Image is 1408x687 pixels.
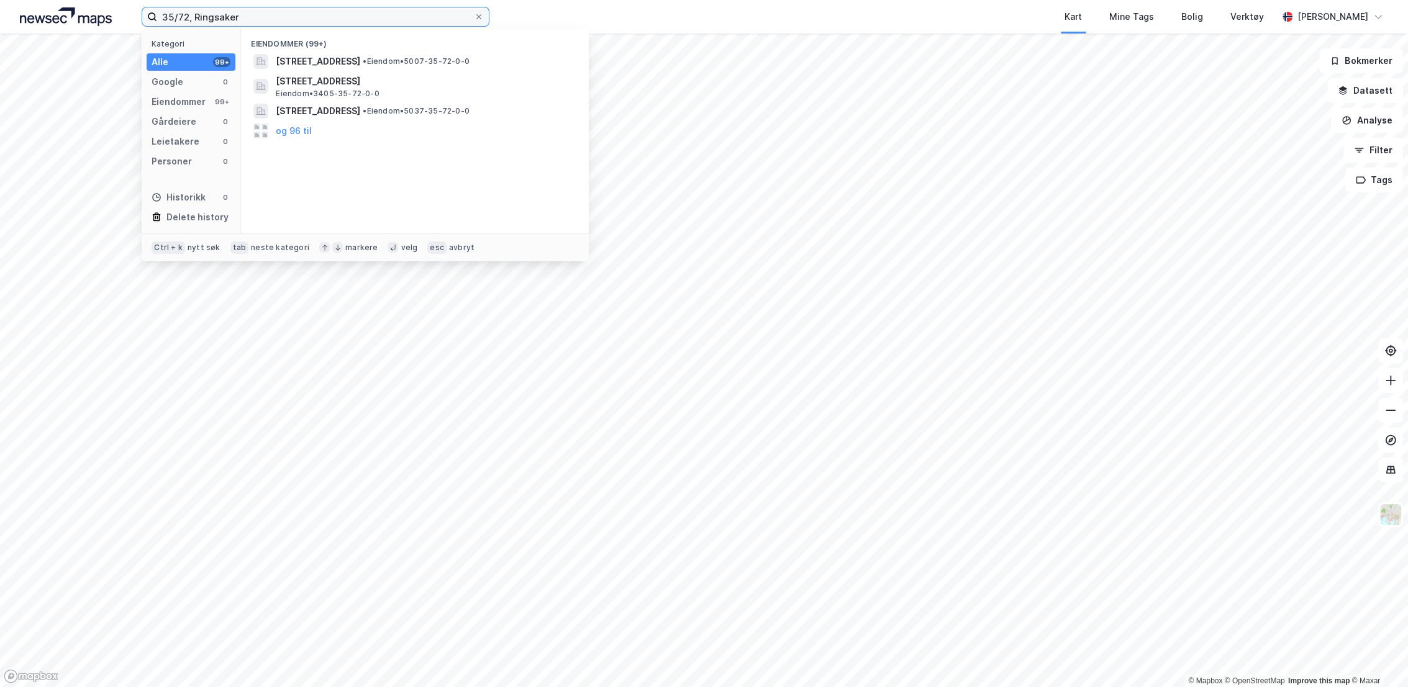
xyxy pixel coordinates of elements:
span: [STREET_ADDRESS] [276,54,360,69]
div: Alle [152,55,168,70]
div: esc [427,241,447,254]
div: Leietakere [152,134,199,149]
div: 0 [220,117,230,127]
div: Gårdeiere [152,114,196,129]
div: velg [401,243,417,253]
div: Verktøy [1230,9,1264,24]
button: Filter [1343,138,1403,163]
span: • [363,106,366,115]
a: Mapbox homepage [4,669,58,683]
span: Eiendom • 3405-35-72-0-0 [276,89,379,99]
span: [STREET_ADDRESS] [276,74,574,89]
iframe: Chat Widget [1346,627,1408,687]
button: og 96 til [276,123,312,138]
div: Eiendommer [152,94,206,109]
span: Eiendom • 5007-35-72-0-0 [363,56,470,66]
div: Mine Tags [1109,9,1154,24]
div: 99+ [213,57,230,67]
div: Bolig [1181,9,1203,24]
div: Delete history [166,210,229,225]
div: Kontrollprogram for chat [1346,627,1408,687]
div: tab [230,241,249,254]
button: Datasett [1327,78,1403,103]
div: [PERSON_NAME] [1297,9,1368,24]
div: Kart [1065,9,1082,24]
div: 0 [220,77,230,87]
div: Ctrl + k [152,241,185,254]
div: Personer [152,154,192,169]
input: Søk på adresse, matrikkel, gårdeiere, leietakere eller personer [157,7,474,26]
button: Bokmerker [1319,48,1403,73]
div: Historikk [152,190,206,205]
div: nytt søk [188,243,220,253]
div: neste kategori [251,243,309,253]
span: • [363,56,366,66]
button: Analyse [1331,108,1403,133]
span: Eiendom • 5037-35-72-0-0 [363,106,470,116]
div: Eiendommer (99+) [241,29,589,52]
div: 0 [220,137,230,146]
div: Google [152,74,183,89]
a: Improve this map [1288,676,1350,685]
img: Z [1379,503,1402,526]
span: [STREET_ADDRESS] [276,104,360,119]
div: markere [345,243,378,253]
div: avbryt [449,243,475,253]
button: Tags [1345,168,1403,192]
div: 0 [220,192,230,202]
div: Kategori [152,39,235,48]
img: logo.a4113a55bc3d86da70a041830d287a7e.svg [20,7,112,26]
div: 0 [220,156,230,166]
a: Mapbox [1188,676,1222,685]
a: OpenStreetMap [1225,676,1285,685]
div: 99+ [213,97,230,107]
